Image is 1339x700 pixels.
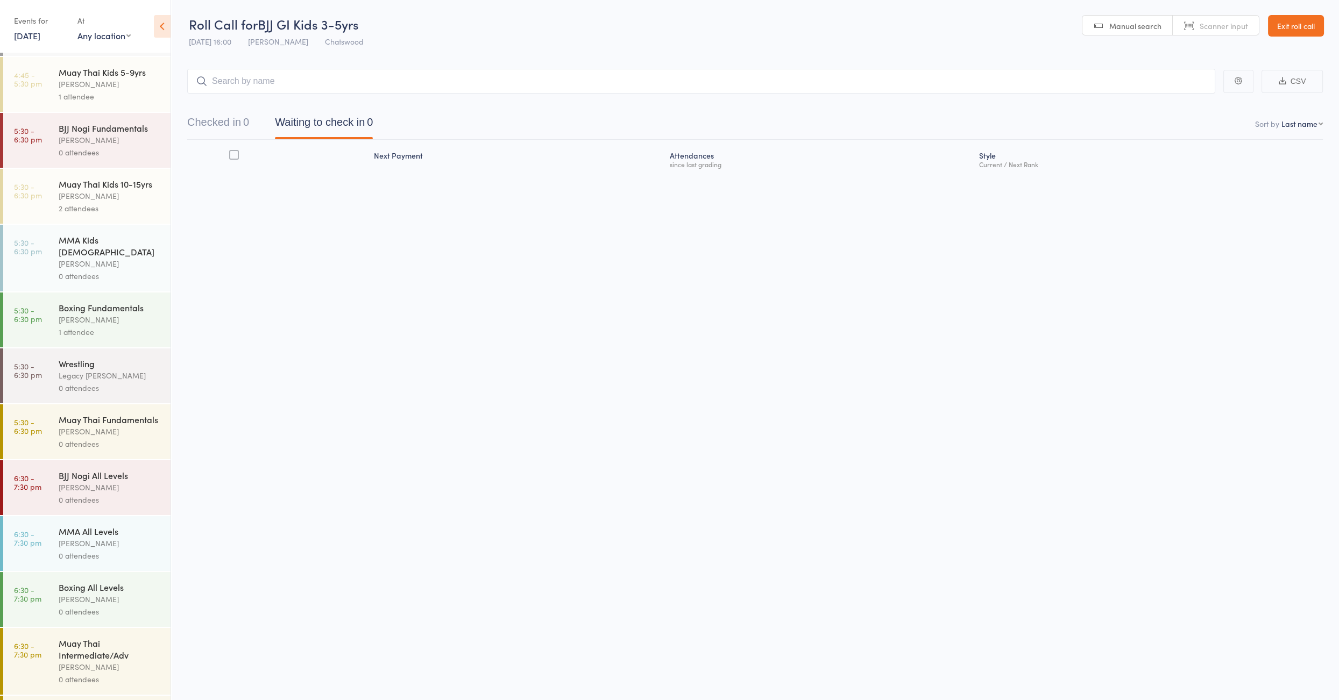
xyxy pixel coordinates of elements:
[14,306,42,323] time: 5:30 - 6:30 pm
[275,111,373,139] button: Waiting to check in0
[367,116,373,128] div: 0
[59,637,161,661] div: Muay Thai Intermediate/Adv
[14,418,42,435] time: 5:30 - 6:30 pm
[59,78,161,90] div: [PERSON_NAME]
[59,369,161,382] div: Legacy [PERSON_NAME]
[59,413,161,425] div: Muay Thai Fundamentals
[59,234,161,258] div: MMA Kids [DEMOGRAPHIC_DATA]
[59,673,161,685] div: 0 attendees
[14,238,42,255] time: 5:30 - 6:30 pm
[59,90,161,103] div: 1 attendee
[3,169,171,224] a: 5:30 -6:30 pmMuay Thai Kids 10-15yrs[PERSON_NAME]2 attendees
[1109,20,1161,31] span: Manual search
[59,661,161,673] div: [PERSON_NAME]
[14,641,41,659] time: 6:30 - 7:30 pm
[3,113,171,168] a: 5:30 -6:30 pmBJJ Nogi Fundamentals[PERSON_NAME]0 attendees
[189,15,258,33] span: Roll Call for
[59,313,161,326] div: [PERSON_NAME]
[59,425,161,438] div: [PERSON_NAME]
[3,404,171,459] a: 5:30 -6:30 pmMuay Thai Fundamentals[PERSON_NAME]0 attendees
[1268,15,1324,37] a: Exit roll call
[3,628,171,695] a: 6:30 -7:30 pmMuay Thai Intermediate/Adv[PERSON_NAME]0 attendees
[59,358,161,369] div: Wrestling
[59,122,161,134] div: BJJ Nogi Fundamentals
[187,69,1215,94] input: Search by name
[59,134,161,146] div: [PERSON_NAME]
[3,572,171,627] a: 6:30 -7:30 pmBoxing All Levels[PERSON_NAME]0 attendees
[187,111,249,139] button: Checked in0
[1281,118,1317,129] div: Last name
[59,302,161,313] div: Boxing Fundamentals
[59,258,161,270] div: [PERSON_NAME]
[14,12,67,30] div: Events for
[59,270,161,282] div: 0 attendees
[59,382,161,394] div: 0 attendees
[59,605,161,618] div: 0 attendees
[3,57,171,112] a: 4:45 -5:30 pmMuay Thai Kids 5-9yrs[PERSON_NAME]1 attendee
[258,15,359,33] span: BJJ GI Kids 3-5yrs
[14,585,41,603] time: 6:30 - 7:30 pm
[1262,70,1323,93] button: CSV
[3,516,171,571] a: 6:30 -7:30 pmMMA All Levels[PERSON_NAME]0 attendees
[3,225,171,291] a: 5:30 -6:30 pmMMA Kids [DEMOGRAPHIC_DATA][PERSON_NAME]0 attendees
[59,593,161,605] div: [PERSON_NAME]
[1255,118,1279,129] label: Sort by
[59,581,161,593] div: Boxing All Levels
[77,30,131,41] div: Any location
[59,438,161,450] div: 0 attendees
[370,145,665,173] div: Next Payment
[59,494,161,506] div: 0 attendees
[59,525,161,537] div: MMA All Levels
[59,190,161,202] div: [PERSON_NAME]
[14,530,41,547] time: 6:30 - 7:30 pm
[14,126,42,144] time: 5:30 - 6:30 pm
[14,30,40,41] a: [DATE]
[3,460,171,515] a: 6:30 -7:30 pmBJJ Nogi All Levels[PERSON_NAME]0 attendees
[59,146,161,159] div: 0 attendees
[59,469,161,481] div: BJJ Nogi All Levels
[248,36,308,47] span: [PERSON_NAME]
[665,145,975,173] div: Atten­dances
[59,178,161,190] div: Muay Thai Kids 10-15yrs
[14,70,42,88] time: 4:45 - 5:30 pm
[14,362,42,379] time: 5:30 - 6:30 pm
[59,549,161,562] div: 0 attendees
[59,202,161,215] div: 2 attendees
[59,537,161,549] div: [PERSON_NAME]
[59,326,161,338] div: 1 attendee
[59,66,161,78] div: Muay Thai Kids 5-9yrs
[325,36,364,47] span: Chatswood
[3,348,171,403] a: 5:30 -6:30 pmWrestlingLegacy [PERSON_NAME]0 attendees
[59,481,161,494] div: [PERSON_NAME]
[3,292,171,347] a: 5:30 -6:30 pmBoxing Fundamentals[PERSON_NAME]1 attendee
[670,161,970,168] div: since last grading
[243,116,249,128] div: 0
[14,474,41,491] time: 6:30 - 7:30 pm
[1200,20,1248,31] span: Scanner input
[14,182,42,199] time: 5:30 - 6:30 pm
[979,161,1319,168] div: Current / Next Rank
[77,12,131,30] div: At
[189,36,231,47] span: [DATE] 16:00
[975,145,1323,173] div: Style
